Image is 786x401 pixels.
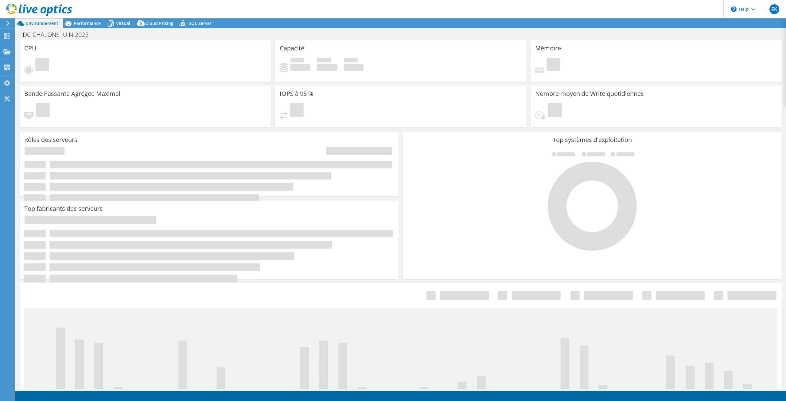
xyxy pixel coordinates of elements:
h4: 0 Gio [290,64,310,71]
span: Total [344,58,358,64]
span: En attente [36,103,50,118]
span: Environnement [26,20,58,26]
h1: DC-CHALONS-JUIN-2025 [20,31,98,38]
h3: Top systèmes d'exploitation [407,136,777,143]
h3: Capacité [280,45,304,52]
span: Espace libre [317,58,331,64]
span: EK [769,4,779,14]
span: En attente [548,103,562,118]
h3: Bande Passante Agrégée Maximal [24,90,120,97]
span: Utilisé [290,58,304,64]
h3: CPU [24,45,37,52]
h4: 0 Gio [344,64,364,71]
span: En attente [35,58,49,73]
h3: Nombre moyen de Write quotidiennes [535,90,644,97]
h3: Mémoire [535,45,561,52]
span: Cloud Pricing [146,20,173,26]
span: En attente [290,103,304,118]
span: Virtual [116,20,130,26]
span: En attente [547,58,560,73]
h3: IOPS à 95 % [280,90,313,97]
span: SQL Server [189,20,212,26]
h3: Top fabricants des serveurs [24,205,103,212]
span: Performance [74,20,101,26]
h3: Rôles des serveurs [24,136,77,143]
svg: \n [731,6,737,12]
h4: 0 Gio [317,64,337,71]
